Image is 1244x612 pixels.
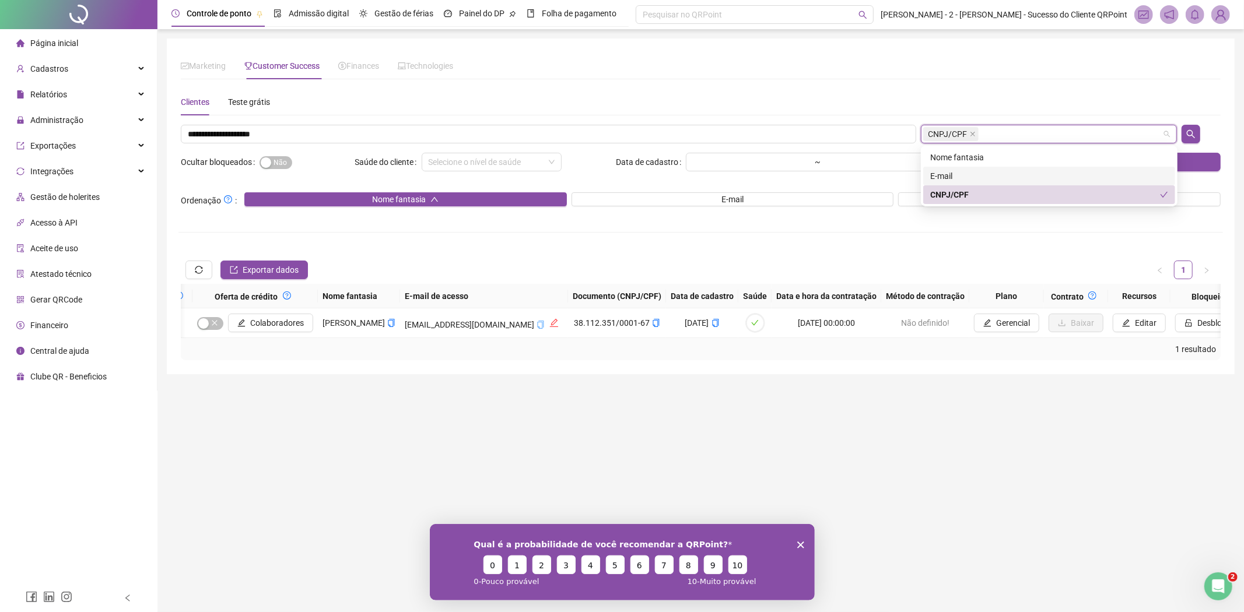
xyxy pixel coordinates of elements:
[181,153,260,171] label: Ocultar bloqueados
[923,148,1175,167] div: Nome fantasia
[374,9,433,18] span: Gestão de férias
[1088,291,1096,300] span: question-circle
[1174,261,1193,279] li: 1
[387,316,395,329] button: copiar
[16,347,24,355] span: info-circle
[1049,289,1103,303] div: Contrato
[244,62,253,70] span: trophy
[338,61,379,71] span: Finances
[181,62,189,70] span: fund
[527,9,535,17] span: book
[1204,572,1232,600] iframe: Intercom live chat
[274,9,282,17] span: file-done
[537,318,545,331] button: copiar
[430,524,815,600] iframe: Pesquisa da QRPoint
[30,167,73,176] span: Integrações
[930,151,1168,164] div: Nome fantasia
[810,158,825,166] div: ~
[243,263,299,276] span: Exportar dados
[289,9,349,18] span: Admissão digital
[983,319,991,327] span: edit
[974,314,1039,332] button: Gerencial
[898,192,1221,206] button: Data de cadastro
[181,96,209,108] div: Clientes
[197,289,313,303] div: Oferta de crédito
[969,284,1044,308] th: Plano
[244,61,320,71] span: Customer Success
[652,319,660,327] span: copy
[666,284,738,308] th: Data de cadastro
[568,284,666,308] th: Documento (CNPJ/CPF)
[1164,9,1175,20] span: notification
[185,261,212,279] button: sync
[881,8,1127,21] span: [PERSON_NAME] - 2 - [PERSON_NAME] - Sucesso do Cliente QRPoint
[928,128,968,140] span: CNPJ/CPF
[16,65,24,73] span: user-add
[26,591,37,603] span: facebook
[996,316,1030,329] span: Gerencial
[16,321,24,329] span: dollar
[185,343,1216,356] div: 1 resultado
[250,316,304,329] span: Colaboradores
[537,321,545,329] span: copy
[721,193,744,206] span: E-mail
[1175,261,1192,279] a: 1
[1108,284,1171,308] th: Recursos
[30,141,76,150] span: Exportações
[430,195,439,203] span: up
[30,218,78,227] span: Acesso à API
[157,571,1244,612] footer: QRPoint © 2025 - 2.90.5 -
[616,153,686,171] label: Data de cadastro
[923,167,1175,185] div: E-mail
[1049,314,1103,332] button: Baixar
[195,266,203,274] span: sync
[1138,9,1149,20] span: fund
[228,314,313,332] button: Colaboradores
[858,10,867,19] span: search
[244,192,567,206] button: Nome fantasiaup
[30,244,78,253] span: Aceite de uso
[444,9,452,17] span: dashboard
[230,266,238,274] span: export
[572,192,894,206] button: E-mail
[1186,129,1196,139] span: search
[16,193,24,201] span: apartment
[181,192,237,207] span: Ordenação :
[181,61,226,71] span: Marketing
[16,372,24,381] span: gift
[751,319,759,326] span: check
[30,115,83,125] span: Administração
[30,321,68,330] span: Financeiro
[283,291,291,300] span: question-circle
[228,96,270,108] div: Teste grátis
[16,90,24,99] span: file
[323,318,385,328] span: [PERSON_NAME]
[237,319,246,327] span: edit
[220,261,308,279] button: Exportar dados
[1190,9,1200,20] span: bell
[1122,319,1130,327] span: edit
[459,9,504,18] span: Painel do DP
[398,62,406,70] span: laptop
[738,284,772,308] th: Saúde
[1135,316,1157,329] span: Editar
[43,591,55,603] span: linkedin
[16,244,24,252] span: audit
[30,372,107,381] span: Clube QR - Beneficios
[359,9,367,17] span: sun
[923,185,1175,204] div: CNPJ/CPF
[30,295,82,304] span: Gerar QRCode
[187,9,251,18] span: Controle de ponto
[30,192,100,202] span: Gestão de holerites
[509,10,516,17] span: pushpin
